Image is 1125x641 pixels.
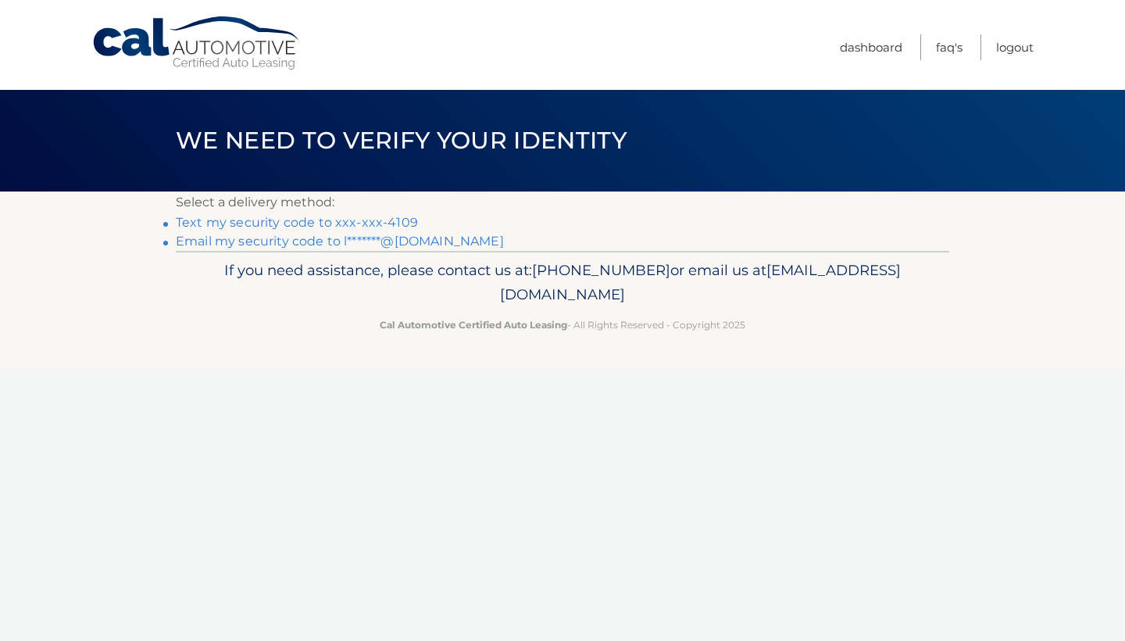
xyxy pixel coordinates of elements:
a: Text my security code to xxx-xxx-4109 [176,215,418,230]
span: We need to verify your identity [176,126,627,155]
p: - All Rights Reserved - Copyright 2025 [186,317,939,333]
a: Dashboard [840,34,902,60]
a: Logout [996,34,1034,60]
span: [PHONE_NUMBER] [532,261,670,279]
a: Cal Automotive [91,16,302,71]
p: If you need assistance, please contact us at: or email us at [186,258,939,308]
a: Email my security code to l*******@[DOMAIN_NAME] [176,234,504,249]
p: Select a delivery method: [176,192,949,213]
strong: Cal Automotive Certified Auto Leasing [380,319,567,331]
a: FAQ's [936,34,962,60]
